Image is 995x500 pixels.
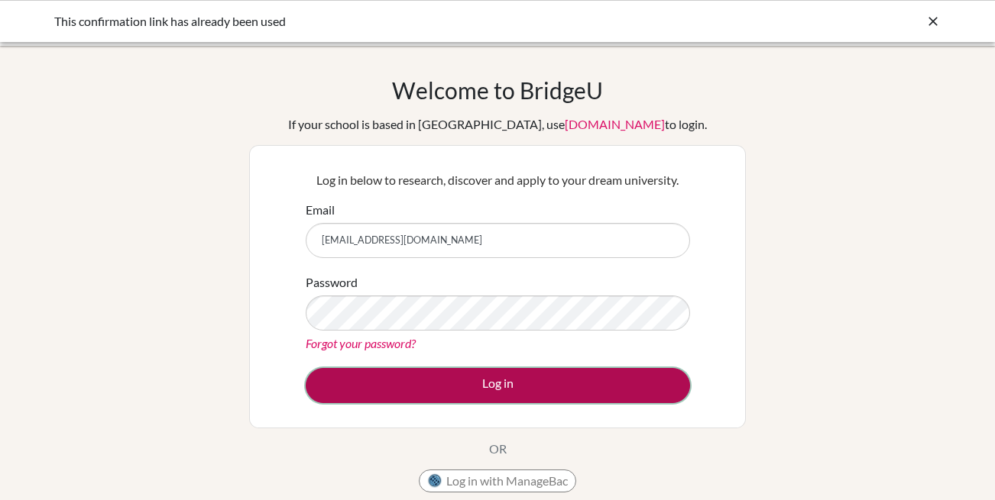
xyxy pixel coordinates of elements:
a: Forgot your password? [306,336,416,350]
h1: Welcome to BridgeU [392,76,603,104]
label: Email [306,201,335,219]
button: Log in with ManageBac [419,469,576,492]
button: Log in [306,368,690,403]
p: OR [489,440,507,458]
div: If your school is based in [GEOGRAPHIC_DATA], use to login. [288,115,707,134]
p: Log in below to research, discover and apply to your dream university. [306,171,690,189]
a: [DOMAIN_NAME] [565,117,665,131]
label: Password [306,273,358,292]
div: This confirmation link has already been used [54,12,711,31]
